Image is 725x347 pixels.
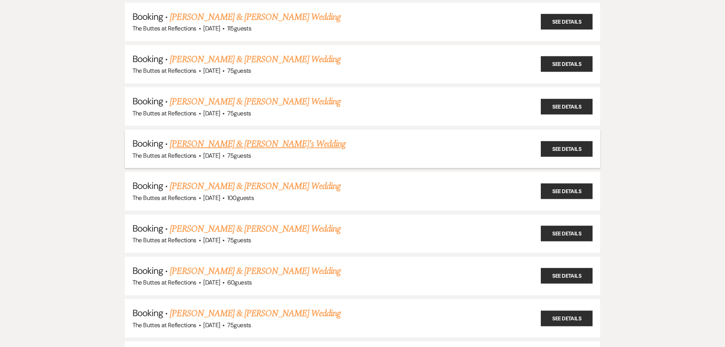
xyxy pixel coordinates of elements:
[203,24,220,32] span: [DATE]
[227,321,251,329] span: 75 guests
[541,310,593,326] a: See Details
[203,109,220,117] span: [DATE]
[132,321,196,329] span: The Buttes at Reflections
[132,95,163,107] span: Booking
[203,194,220,202] span: [DATE]
[541,141,593,157] a: See Details
[132,307,163,319] span: Booking
[132,109,196,117] span: The Buttes at Reflections
[132,152,196,160] span: The Buttes at Reflections
[203,278,220,286] span: [DATE]
[132,265,163,277] span: Booking
[132,67,196,75] span: The Buttes at Reflections
[203,321,220,329] span: [DATE]
[227,278,252,286] span: 60 guests
[132,24,196,32] span: The Buttes at Reflections
[541,268,593,284] a: See Details
[170,307,340,320] a: [PERSON_NAME] & [PERSON_NAME] Wedding
[170,222,340,236] a: [PERSON_NAME] & [PERSON_NAME] Wedding
[170,53,340,66] a: [PERSON_NAME] & [PERSON_NAME] Wedding
[170,95,340,109] a: [PERSON_NAME] & [PERSON_NAME] Wedding
[227,109,251,117] span: 75 guests
[132,222,163,234] span: Booking
[132,138,163,149] span: Booking
[132,11,163,22] span: Booking
[203,152,220,160] span: [DATE]
[132,278,196,286] span: The Buttes at Reflections
[541,14,593,30] a: See Details
[541,184,593,199] a: See Details
[227,24,251,32] span: 115 guests
[541,226,593,241] a: See Details
[132,53,163,65] span: Booking
[170,179,340,193] a: [PERSON_NAME] & [PERSON_NAME] Wedding
[170,10,340,24] a: [PERSON_NAME] & [PERSON_NAME] Wedding
[541,56,593,72] a: See Details
[227,236,251,244] span: 75 guests
[170,264,340,278] a: [PERSON_NAME] & [PERSON_NAME] Wedding
[203,236,220,244] span: [DATE]
[203,67,220,75] span: [DATE]
[227,152,251,160] span: 75 guests
[227,194,254,202] span: 100 guests
[541,99,593,114] a: See Details
[227,67,251,75] span: 75 guests
[132,180,163,192] span: Booking
[170,137,346,151] a: [PERSON_NAME] & [PERSON_NAME]'s Wedding
[132,236,196,244] span: The Buttes at Reflections
[132,194,196,202] span: The Buttes at Reflections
